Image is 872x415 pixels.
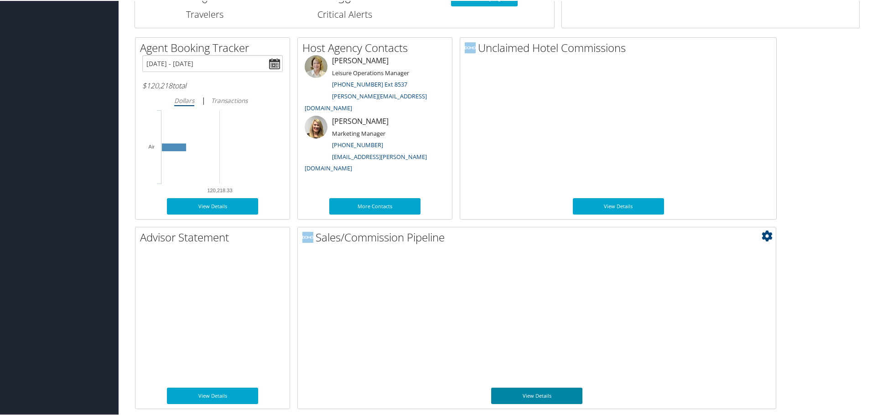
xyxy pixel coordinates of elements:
h2: Unclaimed Hotel Commissions [465,39,776,55]
h3: Travelers [142,7,268,20]
tspan: Air [149,143,155,149]
h2: Host Agency Contacts [302,39,452,55]
small: Marketing Manager [332,128,385,137]
tspan: 120,218.33 [207,187,232,192]
h2: Agent Booking Tracker [140,39,290,55]
img: domo-logo.png [302,231,313,242]
a: More Contacts [329,197,420,214]
i: Transactions [211,95,248,104]
a: [PHONE_NUMBER] [332,140,383,148]
a: [PHONE_NUMBER] Ext 8537 [332,79,407,87]
a: View Details [491,387,582,403]
img: meredith-price.jpg [305,54,327,77]
a: [PERSON_NAME][EMAIL_ADDRESS][DOMAIN_NAME] [305,91,427,111]
a: [EMAIL_ADDRESS][PERSON_NAME][DOMAIN_NAME] [305,152,427,172]
img: domo-logo.png [465,41,476,52]
li: [PERSON_NAME] [300,54,450,115]
i: Dollars [174,95,194,104]
span: $120,218 [142,80,172,90]
small: Leisure Operations Manager [332,68,409,76]
a: View Details [167,197,258,214]
h2: Advisor Statement [140,229,290,244]
h6: total [142,80,283,90]
h3: Critical Alerts [281,7,407,20]
li: [PERSON_NAME] [300,115,450,175]
div: | [142,94,283,105]
h2: Sales/Commission Pipeline [302,229,776,244]
img: ali-moffitt.jpg [305,115,327,138]
a: View Details [573,197,664,214]
a: View Details [167,387,258,403]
